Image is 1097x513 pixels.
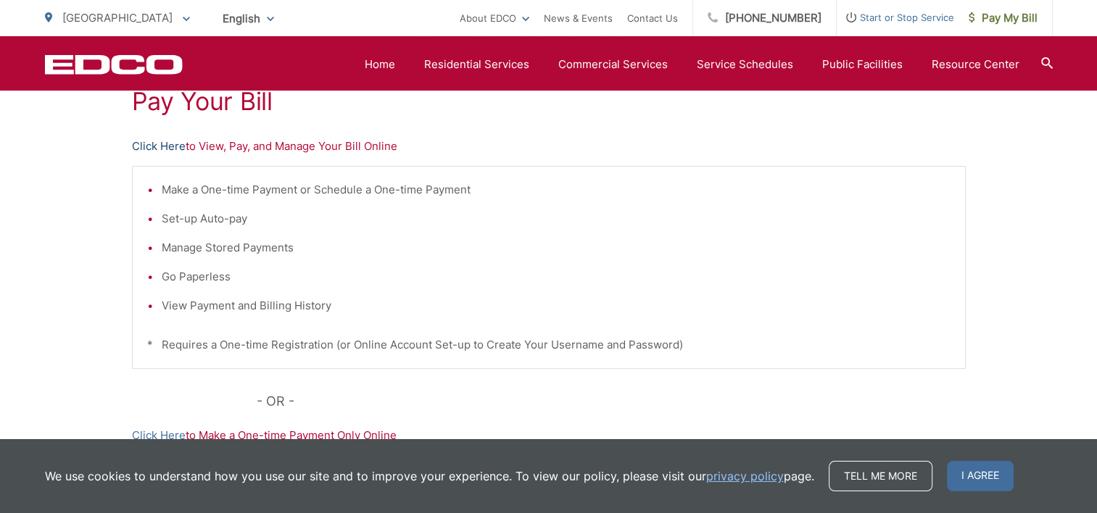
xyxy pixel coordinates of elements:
[544,9,613,27] a: News & Events
[147,336,951,354] p: * Requires a One-time Registration (or Online Account Set-up to Create Your Username and Password)
[132,427,186,444] a: Click Here
[706,467,784,485] a: privacy policy
[969,9,1038,27] span: Pay My Bill
[932,56,1019,73] a: Resource Center
[62,11,173,25] span: [GEOGRAPHIC_DATA]
[627,9,678,27] a: Contact Us
[697,56,793,73] a: Service Schedules
[132,427,966,444] p: to Make a One-time Payment Only Online
[132,138,966,155] p: to View, Pay, and Manage Your Bill Online
[365,56,395,73] a: Home
[162,181,951,199] li: Make a One-time Payment or Schedule a One-time Payment
[822,56,903,73] a: Public Facilities
[558,56,668,73] a: Commercial Services
[460,9,529,27] a: About EDCO
[829,461,932,491] a: Tell me more
[162,239,951,256] li: Manage Stored Payments
[424,56,529,73] a: Residential Services
[132,138,186,155] a: Click Here
[257,391,966,412] p: - OR -
[132,87,966,116] h1: Pay Your Bill
[212,6,285,31] span: English
[947,461,1014,491] span: I agree
[45,54,183,75] a: EDCD logo. Return to the homepage.
[162,297,951,314] li: View Payment and Billing History
[162,268,951,285] li: Go Paperless
[45,467,814,485] p: We use cookies to understand how you use our site and to improve your experience. To view our pol...
[162,210,951,228] li: Set-up Auto-pay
